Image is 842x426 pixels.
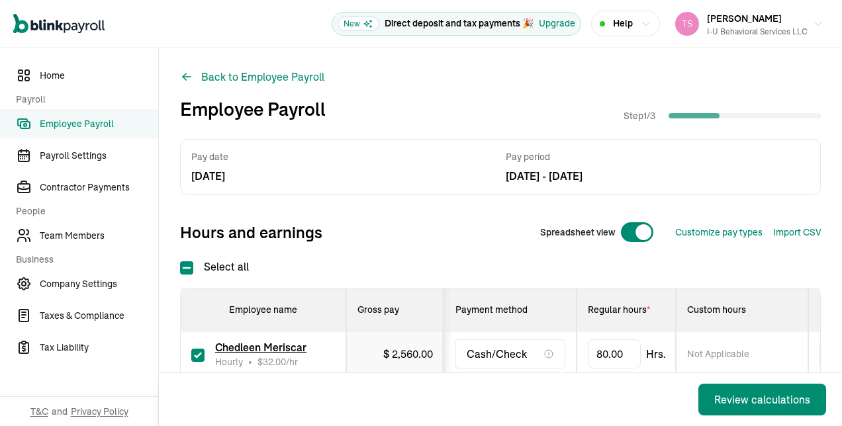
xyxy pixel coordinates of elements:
span: [PERSON_NAME] [707,13,782,24]
span: Privacy Policy [71,405,128,418]
span: New [338,17,379,31]
span: [DATE] [191,168,225,184]
span: Regular hours [588,304,650,316]
div: $ [383,346,433,362]
span: 32.00 [263,356,286,368]
button: [PERSON_NAME]I-U Behavioral Services LLC [670,7,829,40]
span: [DATE] - [DATE] [506,168,810,184]
span: /hr [257,355,298,368]
span: Business [16,253,150,267]
div: Gross pay [357,303,433,316]
span: Home [40,69,158,83]
button: Review calculations [698,384,826,415]
label: Select all [180,259,249,275]
span: Step 1 / 3 [624,109,663,122]
span: Employee name [229,304,297,316]
span: Pay date [191,150,495,164]
span: Spreadsheet view [540,226,615,239]
div: I-U Behavioral Services LLC [707,26,808,38]
input: Select all [180,261,193,275]
span: Cash/Check [467,346,527,362]
span: Employee Payroll [40,117,158,131]
div: Custom hours [687,303,797,316]
span: Taxes & Compliance [40,309,158,323]
button: Customize pay types [675,226,763,239]
span: Company Settings [40,277,158,291]
span: Hrs. [646,346,666,362]
span: Chedleen Meriscar [215,341,306,354]
span: 2,560.00 [392,347,433,361]
button: Back to Employee Payroll [180,69,324,85]
button: Upgrade [539,17,575,30]
span: T&C [30,405,48,418]
iframe: Chat Widget [776,362,842,426]
span: Team Members [40,229,158,243]
span: Help [613,17,633,30]
button: Import CSV [773,226,821,239]
span: Contractor Payments [40,181,158,194]
button: Help [591,11,660,36]
div: Review calculations [714,392,810,407]
span: Pay period [506,150,810,164]
span: Hours and earnings [180,222,322,243]
p: Direct deposit and tax payments 🎉 [385,17,534,30]
span: • [248,355,252,368]
span: $ [257,356,286,368]
span: People [16,204,150,218]
span: Payroll Settings [40,149,158,163]
span: Not Applicable [687,347,749,361]
span: Payment method [455,304,528,316]
span: Tax Liability [40,341,158,355]
nav: Global [13,5,105,43]
span: Hourly [215,355,243,368]
h1: Employee Payroll [180,95,326,123]
input: TextInput [588,339,641,368]
span: Payroll [16,93,150,106]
